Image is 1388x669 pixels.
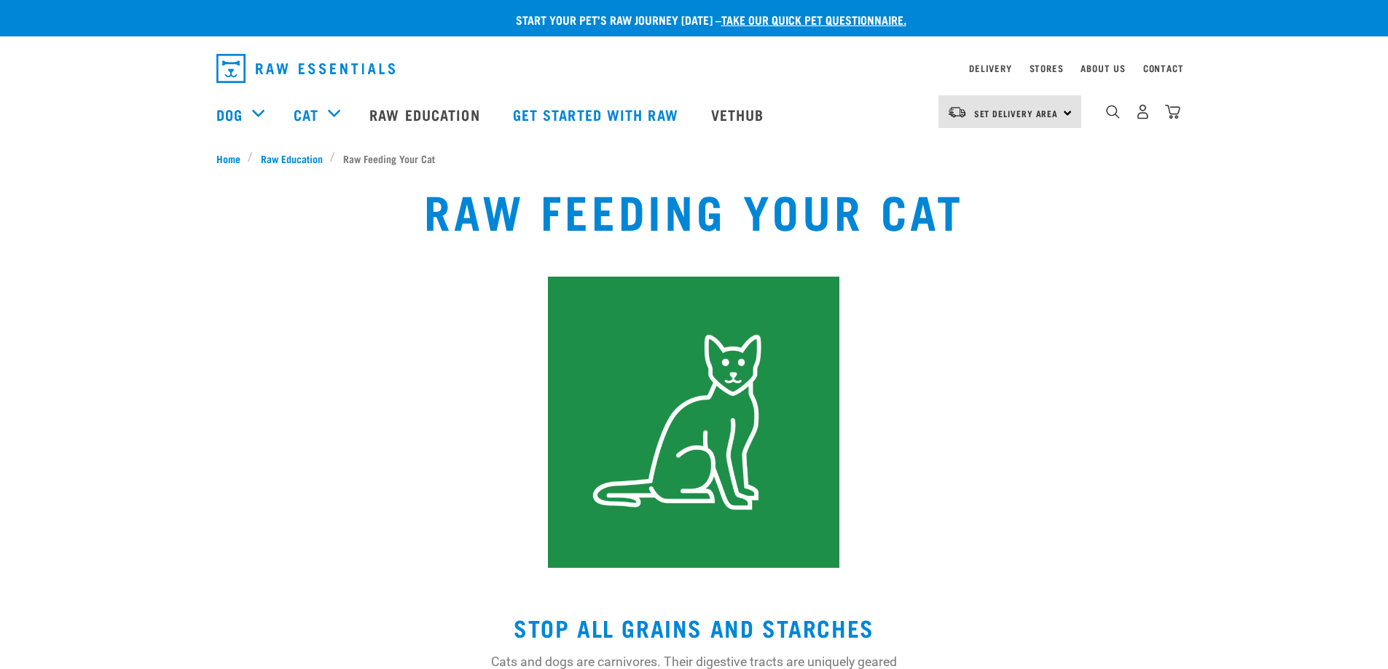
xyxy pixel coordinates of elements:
span: Raw Education [261,151,323,166]
img: 3.png [548,277,839,568]
span: Home [216,151,240,166]
a: Raw Education [355,85,498,143]
nav: dropdown navigation [205,48,1184,89]
a: Delivery [969,66,1011,71]
a: Raw Education [253,151,330,166]
a: Vethub [697,85,783,143]
a: Contact [1143,66,1184,71]
img: van-moving.png [947,106,967,119]
a: take our quick pet questionnaire. [721,16,906,23]
h2: STOP ALL GRAINS AND STARCHES [487,614,901,641]
img: user.png [1135,104,1150,119]
img: Raw Essentials Logo [216,54,395,83]
nav: breadcrumbs [216,151,1172,166]
a: Home [216,151,248,166]
img: home-icon@2x.png [1165,104,1180,119]
a: Stores [1030,66,1064,71]
span: Set Delivery Area [974,111,1059,116]
h1: Raw Feeding Your Cat [424,183,964,236]
a: Dog [216,103,243,125]
a: Cat [294,103,318,125]
img: home-icon-1@2x.png [1106,105,1120,119]
a: Get started with Raw [498,85,697,143]
a: About Us [1081,66,1125,71]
